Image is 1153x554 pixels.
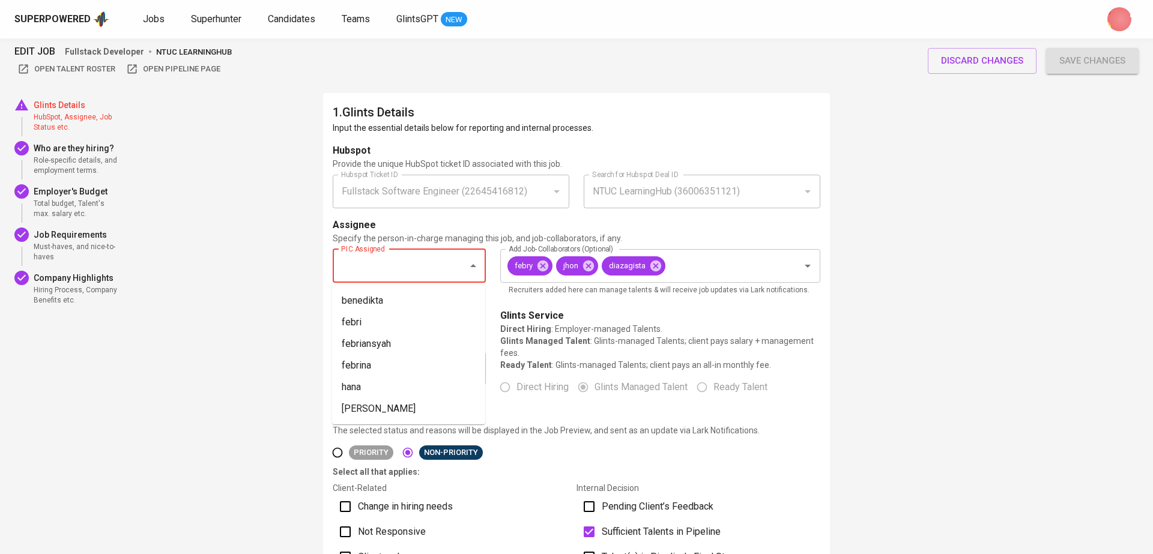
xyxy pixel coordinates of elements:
[34,185,120,197] p: Employer's Budget
[500,336,590,346] b: Glints Managed Talent
[602,499,713,514] span: Pending Client’s Feedback
[126,62,220,76] span: Open Pipeline Page
[34,99,120,111] p: Glints Details
[349,447,393,459] span: Priority
[333,424,820,436] p: The selected status and reasons will be displayed in the Job Preview, and sent as an update via L...
[500,309,564,323] p: Glints Service
[396,13,438,25] span: GlintsGPT
[333,105,342,119] span: 1 .
[332,398,485,420] li: [PERSON_NAME]
[34,142,120,154] p: Who are they hiring?
[17,62,115,76] span: Open Talent Roster
[928,48,1036,73] button: discard changes
[713,380,767,394] span: Ready Talent
[516,380,569,394] span: Direct Hiring
[500,324,551,334] b: Direct Hiring
[799,257,816,274] button: Open
[500,323,820,371] p: : Employer-managed Talents. : Glints-managed Talents; client pays salary + management fees. : Gli...
[14,10,109,28] a: Superpoweredapp logo
[358,525,426,539] span: Not Responsive
[595,380,688,394] span: Glints Managed Talent
[34,242,120,262] span: Must-haves, and nice-to-haves
[332,376,485,398] li: hana
[93,10,109,28] img: app logo
[465,257,482,274] button: Close
[333,466,820,478] div: Select all that applies:
[65,46,144,58] p: Fullstack Developer
[1046,48,1139,73] button: Save changes
[358,499,453,514] span: Change in hiring needs
[507,260,540,271] span: febry
[34,229,120,241] p: Job Requirements
[602,260,653,271] span: diazagista
[396,12,467,27] a: GlintsGPT NEW
[268,12,318,27] a: Candidates
[602,256,665,275] div: diazagista
[333,232,820,244] p: Specify the person-in-charge managing this job, and job-collaborators, if any.
[14,13,91,26] div: Superpowered
[34,272,120,284] p: Company Highlights
[333,143,371,158] p: Hubspot
[34,285,120,306] span: Hiring Process, Company Benefits etc.
[1059,53,1125,68] span: Save changes
[342,12,372,27] a: Teams
[191,13,241,25] span: Superhunter
[332,312,485,333] li: febri
[34,199,120,219] span: Total budget, Talent's max. salary etc.
[441,14,467,26] span: NEW
[500,360,552,370] b: Ready Talent
[333,482,576,494] p: Client-Related
[419,447,483,459] span: Non-Priority
[332,355,485,376] li: febrina
[123,60,223,79] button: Open Pipeline Page
[509,285,812,297] p: Recruiters added here can manage talents & will receive job updates via Lark notifications.
[191,12,244,27] a: Superhunter
[143,13,165,25] span: Jobs
[556,256,598,275] div: jhon
[34,112,120,133] span: HubSpot, Assignee, Job Status etc.
[333,122,820,134] p: Input the essential details below for reporting and internal processes.
[602,525,721,539] span: Sufficient Talents in Pipeline
[143,12,167,27] a: Jobs
[576,482,820,494] p: Internal Decision
[14,43,55,60] span: EDIT JOB
[342,13,370,25] span: Teams
[941,53,1023,68] span: discard changes
[1107,7,1131,31] img: dwi.nugrahini@glints.com
[34,155,120,176] span: Role-specific details, and employment terms.
[556,260,586,271] span: jhon
[333,103,820,122] h6: Glints Details
[333,218,376,232] p: Assignee
[14,60,118,79] button: Open Talent Roster
[332,290,485,312] li: benedikta
[507,256,552,275] div: febry
[268,13,315,25] span: Candidates
[333,158,820,170] p: Provide the unique HubSpot ticket ID associated with this job.
[156,47,232,56] span: NTUC LearningHub
[332,333,485,355] li: febriansyah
